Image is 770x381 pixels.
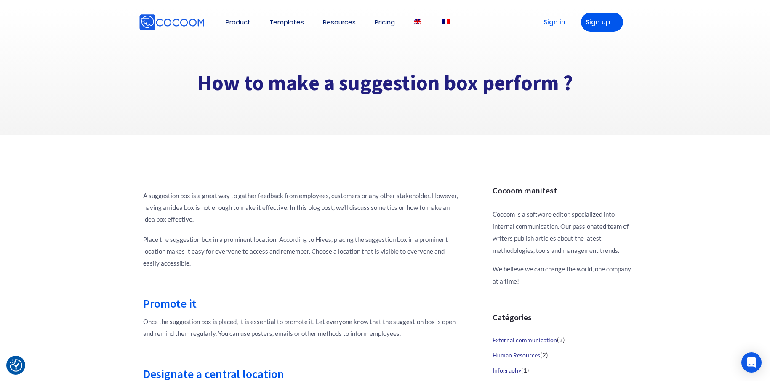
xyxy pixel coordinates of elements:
p: A suggestion box is a great way to gather feedback from employees, customers or any other stakeho... [143,190,459,225]
img: Cocoom [139,14,205,31]
a: Product [226,19,250,25]
a: Human Resources [493,351,540,359]
img: Revisit consent button [10,359,22,372]
p: We believe we can change the world, one company at a time! [493,263,631,287]
a: Templates [269,19,304,25]
h1: How to make a suggestion box perform ? [139,70,631,97]
h3: Cocoom manifest [493,185,631,196]
p: Place the suggestion box in a prominent location: According to Hives, placing the suggestion box ... [143,233,459,269]
img: English [414,19,421,24]
li: (2) [493,348,631,363]
div: Open Intercom Messenger [741,352,762,373]
h2: Promote it [143,298,459,309]
li: (3) [493,333,631,348]
a: Pricing [375,19,395,25]
a: External communication [493,336,557,343]
h3: Catégories [493,312,631,322]
a: Infography [493,367,521,374]
h2: Designate a central location [143,368,459,380]
img: French [442,19,450,24]
p: Cocoom is a software editor, specialized into internal communication. Our passionated team of wri... [493,208,631,256]
li: (1) [493,363,631,378]
p: Once the suggestion box is placed, it is essential to promote it. Let everyone know that the sugg... [143,316,459,339]
button: Consent Preferences [10,359,22,372]
a: Sign in [530,13,573,32]
a: Sign up [581,13,623,32]
a: Resources [323,19,356,25]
